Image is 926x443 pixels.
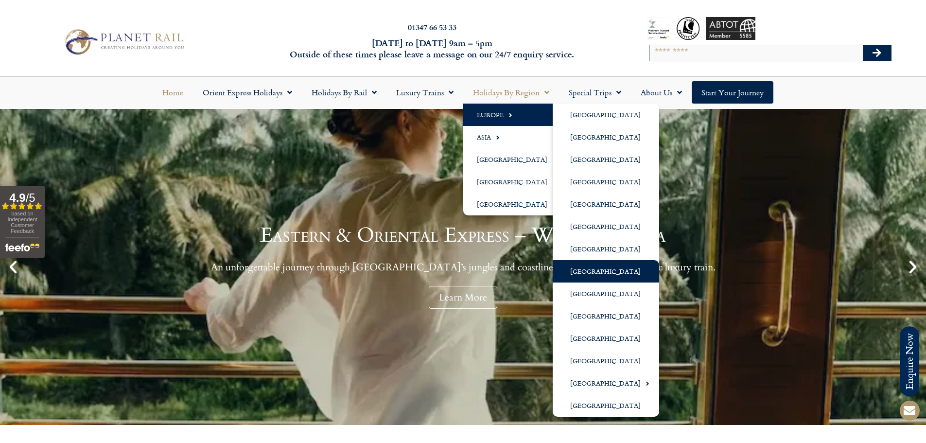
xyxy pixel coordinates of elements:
a: [GEOGRAPHIC_DATA] [553,148,659,171]
div: Next slide [905,259,921,275]
nav: Menu [5,81,921,104]
a: [GEOGRAPHIC_DATA] [553,126,659,148]
h1: Eastern & Oriental Express – Wild Malaysia [211,225,716,246]
a: [GEOGRAPHIC_DATA] [463,171,566,193]
a: [GEOGRAPHIC_DATA] [553,193,659,215]
a: [GEOGRAPHIC_DATA] [553,350,659,372]
a: Asia [463,126,566,148]
a: [GEOGRAPHIC_DATA] [553,171,659,193]
a: [GEOGRAPHIC_DATA] [553,327,659,350]
a: [GEOGRAPHIC_DATA] [553,260,659,283]
a: 01347 66 53 33 [408,21,456,33]
a: Holidays by Region [463,81,559,104]
ul: Europe [553,104,659,417]
a: Start your Journey [692,81,773,104]
h6: [DATE] to [DATE] 9am – 5pm Outside of these times please leave a message on our 24/7 enquiry serv... [249,37,615,60]
a: Home [153,81,193,104]
img: Planet Rail Train Holidays Logo [60,26,187,57]
div: Previous slide [5,259,21,275]
button: Search [863,45,891,61]
a: [GEOGRAPHIC_DATA] [553,238,659,260]
a: [GEOGRAPHIC_DATA] [553,215,659,238]
a: [GEOGRAPHIC_DATA] [553,305,659,327]
a: Learn More [429,286,497,309]
a: Luxury Trains [386,81,463,104]
a: [GEOGRAPHIC_DATA] [553,283,659,305]
a: Special Trips [559,81,631,104]
a: [GEOGRAPHIC_DATA] [553,104,659,126]
a: Holidays by Rail [302,81,386,104]
a: [GEOGRAPHIC_DATA] [463,148,566,171]
a: [GEOGRAPHIC_DATA] [463,193,566,215]
a: About Us [631,81,692,104]
a: Europe [463,104,566,126]
a: Orient Express Holidays [193,81,302,104]
p: An unforgettable journey through [GEOGRAPHIC_DATA]’s jungles and coastlines aboard Asia’s most ic... [211,261,716,273]
a: [GEOGRAPHIC_DATA] [553,394,659,417]
a: [GEOGRAPHIC_DATA] [553,372,659,394]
